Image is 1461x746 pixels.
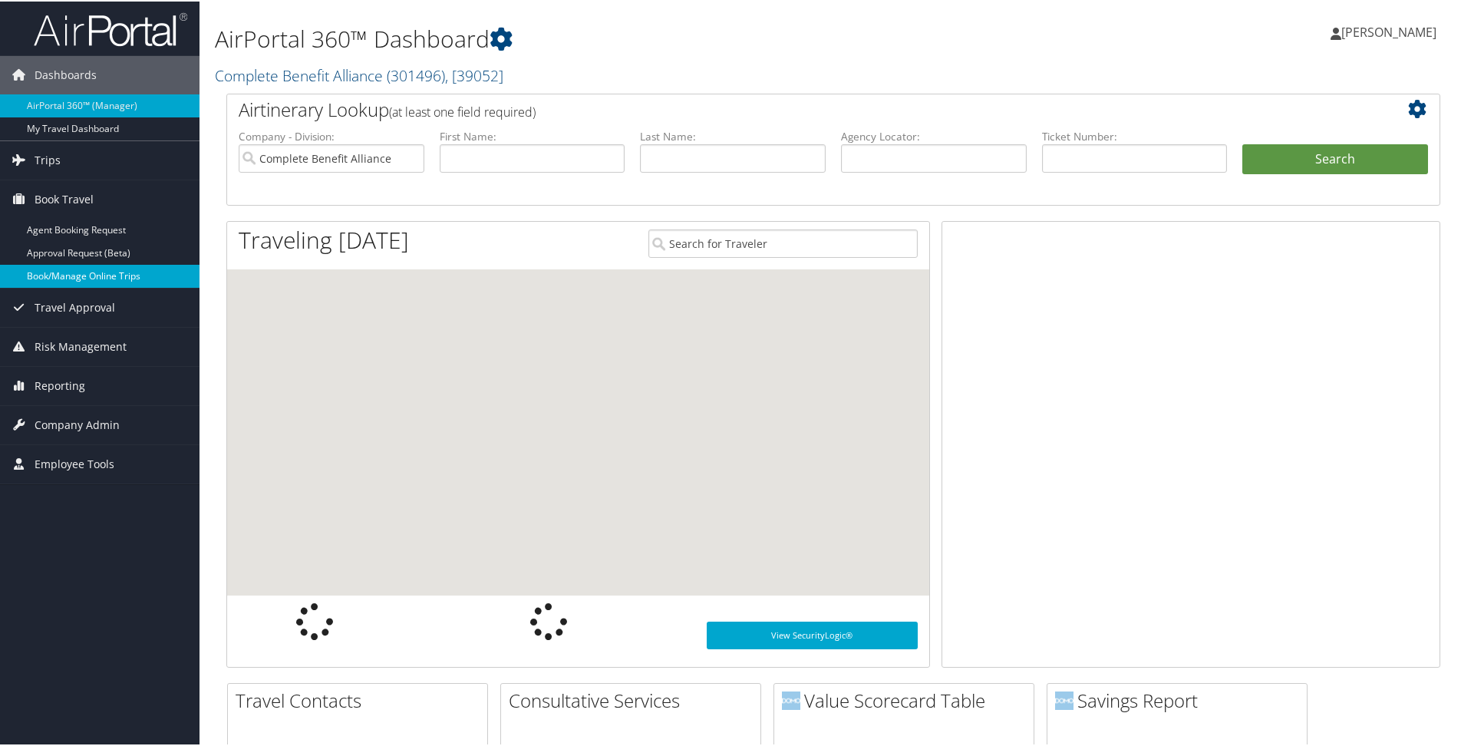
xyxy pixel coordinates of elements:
span: Employee Tools [35,444,114,482]
h2: Travel Contacts [236,686,487,712]
img: domo-logo.png [782,690,800,708]
label: Company - Division: [239,127,424,143]
h2: Consultative Services [509,686,760,712]
label: Agency Locator: [841,127,1027,143]
span: Travel Approval [35,287,115,325]
span: Book Travel [35,179,94,217]
h2: Savings Report [1055,686,1307,712]
span: Company Admin [35,404,120,443]
label: Ticket Number: [1042,127,1228,143]
span: Risk Management [35,326,127,365]
a: [PERSON_NAME] [1331,8,1452,54]
label: First Name: [440,127,625,143]
span: , [ 39052 ] [445,64,503,84]
h2: Value Scorecard Table [782,686,1034,712]
a: View SecurityLogic® [707,620,918,648]
span: ( 301496 ) [387,64,445,84]
span: Reporting [35,365,85,404]
span: [PERSON_NAME] [1341,22,1436,39]
input: Search for Traveler [648,228,918,256]
img: airportal-logo.png [34,10,187,46]
h1: AirPortal 360™ Dashboard [215,21,1040,54]
span: Dashboards [35,54,97,93]
label: Last Name: [640,127,826,143]
h2: Airtinerary Lookup [239,95,1327,121]
img: domo-logo.png [1055,690,1073,708]
span: Trips [35,140,61,178]
span: (at least one field required) [389,102,536,119]
h1: Traveling [DATE] [239,223,409,255]
button: Search [1242,143,1428,173]
a: Complete Benefit Alliance [215,64,503,84]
